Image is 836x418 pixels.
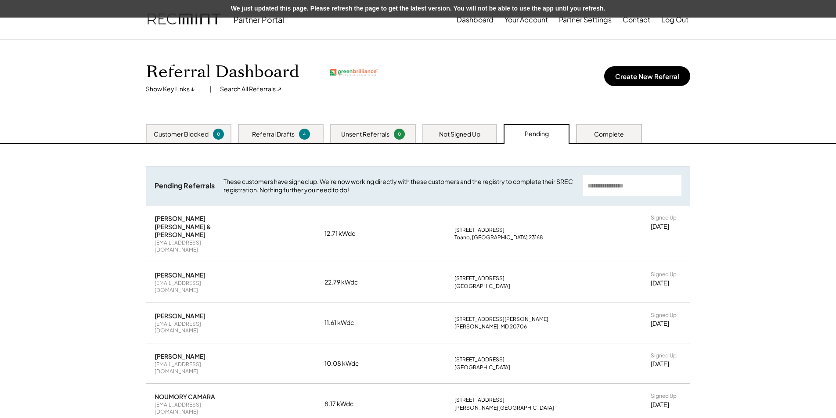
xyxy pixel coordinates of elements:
[395,131,404,137] div: 0
[209,85,211,94] div: |
[604,66,690,86] button: Create New Referral
[651,360,669,368] div: [DATE]
[324,318,368,327] div: 11.61 kWdc
[155,321,238,334] div: [EMAIL_ADDRESS][DOMAIN_NAME]
[155,393,215,400] div: NOUMORY CAMARA
[155,271,205,279] div: [PERSON_NAME]
[324,400,368,408] div: 8.17 kWdc
[214,131,223,137] div: 0
[651,393,677,400] div: Signed Up
[623,11,650,29] button: Contact
[651,352,677,359] div: Signed Up
[454,323,527,330] div: [PERSON_NAME], MD 20706
[559,11,612,29] button: Partner Settings
[454,275,504,282] div: [STREET_ADDRESS]
[155,280,238,293] div: [EMAIL_ADDRESS][DOMAIN_NAME]
[439,130,480,139] div: Not Signed Up
[146,62,299,83] h1: Referral Dashboard
[504,11,548,29] button: Your Account
[324,359,368,368] div: 10.08 kWdc
[651,214,677,221] div: Signed Up
[454,404,554,411] div: [PERSON_NAME][GEOGRAPHIC_DATA]
[155,214,238,238] div: [PERSON_NAME] [PERSON_NAME] & [PERSON_NAME]
[155,181,215,191] div: Pending Referrals
[234,14,284,25] div: Partner Portal
[330,69,378,76] img: greenbrilliance.png
[454,234,543,241] div: Toano, [GEOGRAPHIC_DATA] 23168
[651,400,669,409] div: [DATE]
[454,316,548,323] div: [STREET_ADDRESS][PERSON_NAME]
[148,5,220,35] img: recmint-logotype%403x.png
[651,312,677,319] div: Signed Up
[651,279,669,288] div: [DATE]
[155,361,238,375] div: [EMAIL_ADDRESS][DOMAIN_NAME]
[454,364,510,371] div: [GEOGRAPHIC_DATA]
[252,130,295,139] div: Referral Drafts
[525,130,549,138] div: Pending
[454,356,504,363] div: [STREET_ADDRESS]
[651,271,677,278] div: Signed Up
[155,401,238,415] div: [EMAIL_ADDRESS][DOMAIN_NAME]
[454,283,510,290] div: [GEOGRAPHIC_DATA]
[651,222,669,231] div: [DATE]
[324,229,368,238] div: 12.71 kWdc
[146,85,201,94] div: Show Key Links ↓
[220,85,282,94] div: Search All Referrals ↗
[155,239,238,253] div: [EMAIL_ADDRESS][DOMAIN_NAME]
[154,130,209,139] div: Customer Blocked
[223,177,574,195] div: These customers have signed up. We're now working directly with these customers and the registry ...
[457,11,494,29] button: Dashboard
[155,312,205,320] div: [PERSON_NAME]
[594,130,624,139] div: Complete
[155,352,205,360] div: [PERSON_NAME]
[454,227,504,234] div: [STREET_ADDRESS]
[324,278,368,287] div: 22.79 kWdc
[661,11,688,29] button: Log Out
[651,319,669,328] div: [DATE]
[341,130,389,139] div: Unsent Referrals
[300,131,309,137] div: 4
[454,396,504,404] div: [STREET_ADDRESS]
